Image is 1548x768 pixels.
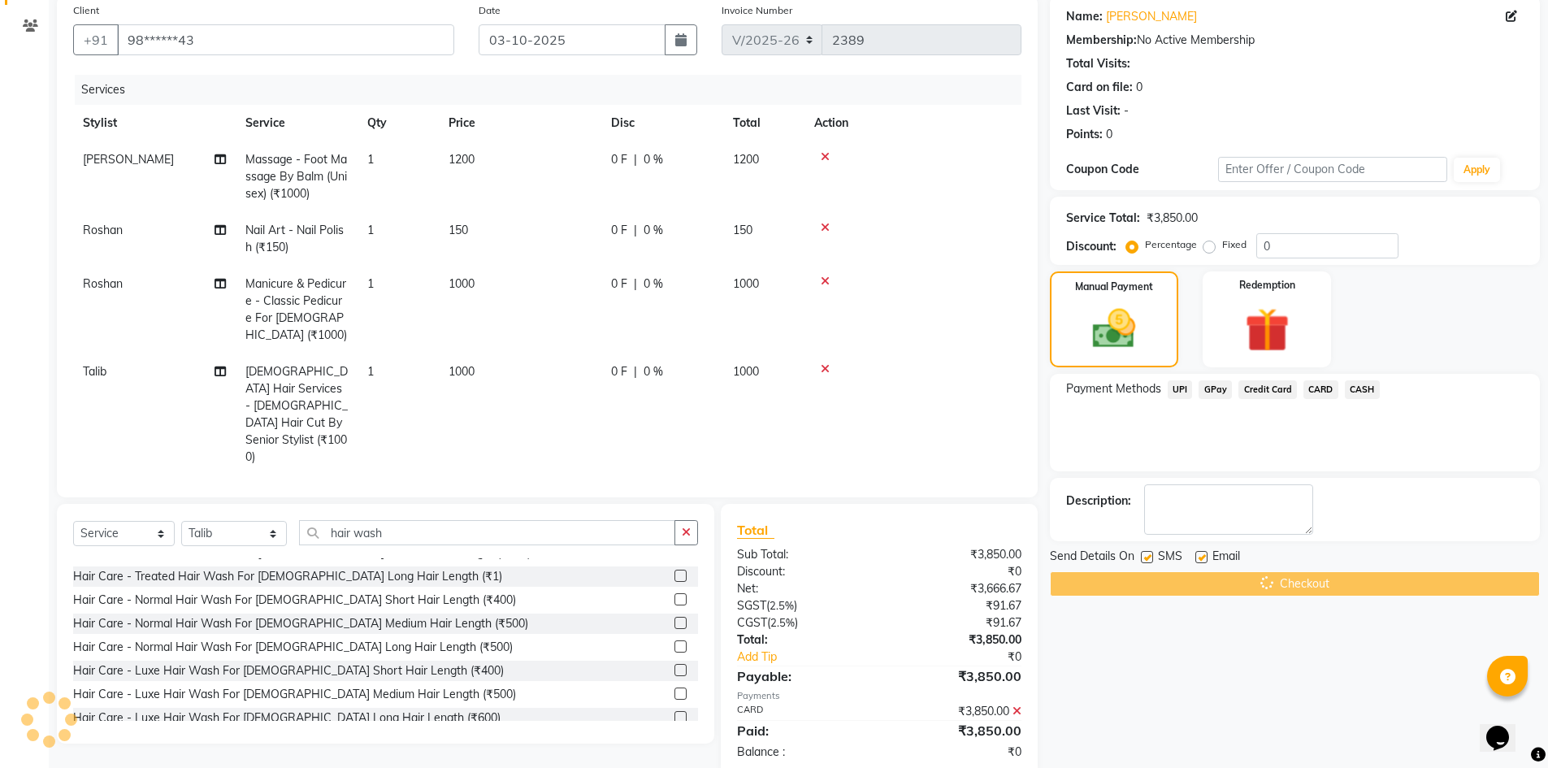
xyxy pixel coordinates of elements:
label: Date [479,3,501,18]
th: Qty [358,105,439,141]
span: Email [1212,548,1240,568]
div: ₹3,850.00 [879,631,1034,649]
input: Enter Offer / Coupon Code [1218,157,1447,182]
div: Last Visit: [1066,102,1121,119]
span: Send Details On [1050,548,1134,568]
span: 0 F [611,222,627,239]
div: Description: [1066,492,1131,510]
div: Discount: [725,563,879,580]
div: Hair Care - Luxe Hair Wash For [DEMOGRAPHIC_DATA] Long Hair Length (₹600) [73,709,501,727]
span: [PERSON_NAME] [83,152,174,167]
div: 0 [1106,126,1112,143]
div: Hair Care - Luxe Hair Wash For [DEMOGRAPHIC_DATA] Medium Hair Length (₹500) [73,686,516,703]
div: Membership: [1066,32,1137,49]
div: Balance : [725,744,879,761]
th: Total [723,105,804,141]
span: 1 [367,223,374,237]
span: Total [737,522,774,539]
div: ₹0 [905,649,1034,666]
button: Apply [1454,158,1500,182]
span: 0 % [644,222,663,239]
div: Payments [737,689,1021,703]
div: ₹91.67 [879,597,1034,614]
div: Services [75,75,1034,105]
div: ₹3,850.00 [879,546,1034,563]
span: [DEMOGRAPHIC_DATA] Hair Services - [DEMOGRAPHIC_DATA] Hair Cut By Senior Stylist (₹1000) [245,364,348,464]
span: 1000 [449,364,475,379]
span: 150 [733,223,752,237]
span: 1 [367,276,374,291]
div: 0 [1136,79,1143,96]
span: 2.5% [770,616,795,629]
span: Payment Methods [1066,380,1161,397]
img: _cash.svg [1079,304,1149,354]
div: ₹0 [879,563,1034,580]
span: Credit Card [1238,380,1297,399]
div: Total: [725,631,879,649]
iframe: chat widget [1480,703,1532,752]
div: Name: [1066,8,1103,25]
img: _gift.svg [1231,302,1303,358]
span: 0 % [644,151,663,168]
div: Payable: [725,666,879,686]
div: Discount: [1066,238,1117,255]
div: - [1124,102,1129,119]
span: SMS [1158,548,1182,568]
span: CASH [1345,380,1380,399]
div: ₹3,850.00 [879,721,1034,740]
div: Total Visits: [1066,55,1130,72]
div: Card on file: [1066,79,1133,96]
span: 0 % [644,363,663,380]
span: | [634,276,637,293]
span: 1200 [449,152,475,167]
span: Talib [83,364,106,379]
span: 1200 [733,152,759,167]
th: Stylist [73,105,236,141]
div: Hair Care - Treated Hair Wash For [DEMOGRAPHIC_DATA] Long Hair Length (₹1) [73,568,502,585]
span: Roshan [83,223,123,237]
div: Hair Care - Normal Hair Wash For [DEMOGRAPHIC_DATA] Long Hair Length (₹500) [73,639,513,656]
label: Percentage [1145,237,1197,252]
span: | [634,151,637,168]
a: [PERSON_NAME] [1106,8,1197,25]
th: Action [804,105,1021,141]
div: Paid: [725,721,879,740]
div: CARD [725,703,879,720]
span: 1000 [449,276,475,291]
span: 1 [367,364,374,379]
div: ₹91.67 [879,614,1034,631]
span: 0 F [611,276,627,293]
div: Net: [725,580,879,597]
div: ₹3,850.00 [879,666,1034,686]
span: 150 [449,223,468,237]
th: Service [236,105,358,141]
span: SGST [737,598,766,613]
span: 0 % [644,276,663,293]
label: Redemption [1239,278,1295,293]
th: Disc [601,105,723,141]
div: Hair Care - Normal Hair Wash For [DEMOGRAPHIC_DATA] Medium Hair Length (₹500) [73,615,528,632]
span: 1 [367,152,374,167]
span: GPay [1199,380,1232,399]
div: Hair Care - Luxe Hair Wash For [DEMOGRAPHIC_DATA] Short Hair Length (₹400) [73,662,504,679]
span: CGST [737,615,767,630]
div: Coupon Code [1066,161,1219,178]
div: No Active Membership [1066,32,1524,49]
label: Invoice Number [722,3,792,18]
span: 2.5% [770,599,794,612]
div: ₹3,666.67 [879,580,1034,597]
span: CARD [1303,380,1338,399]
button: +91 [73,24,119,55]
div: ₹3,850.00 [879,703,1034,720]
input: Search or Scan [299,520,675,545]
div: Points: [1066,126,1103,143]
div: Service Total: [1066,210,1140,227]
label: Fixed [1222,237,1247,252]
label: Manual Payment [1075,280,1153,294]
label: Client [73,3,99,18]
div: Hair Care - Normal Hair Wash For [DEMOGRAPHIC_DATA] Short Hair Length (₹400) [73,592,516,609]
a: Add Tip [725,649,904,666]
span: 1000 [733,276,759,291]
th: Price [439,105,601,141]
span: Nail Art - Nail Polish (₹150) [245,223,344,254]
